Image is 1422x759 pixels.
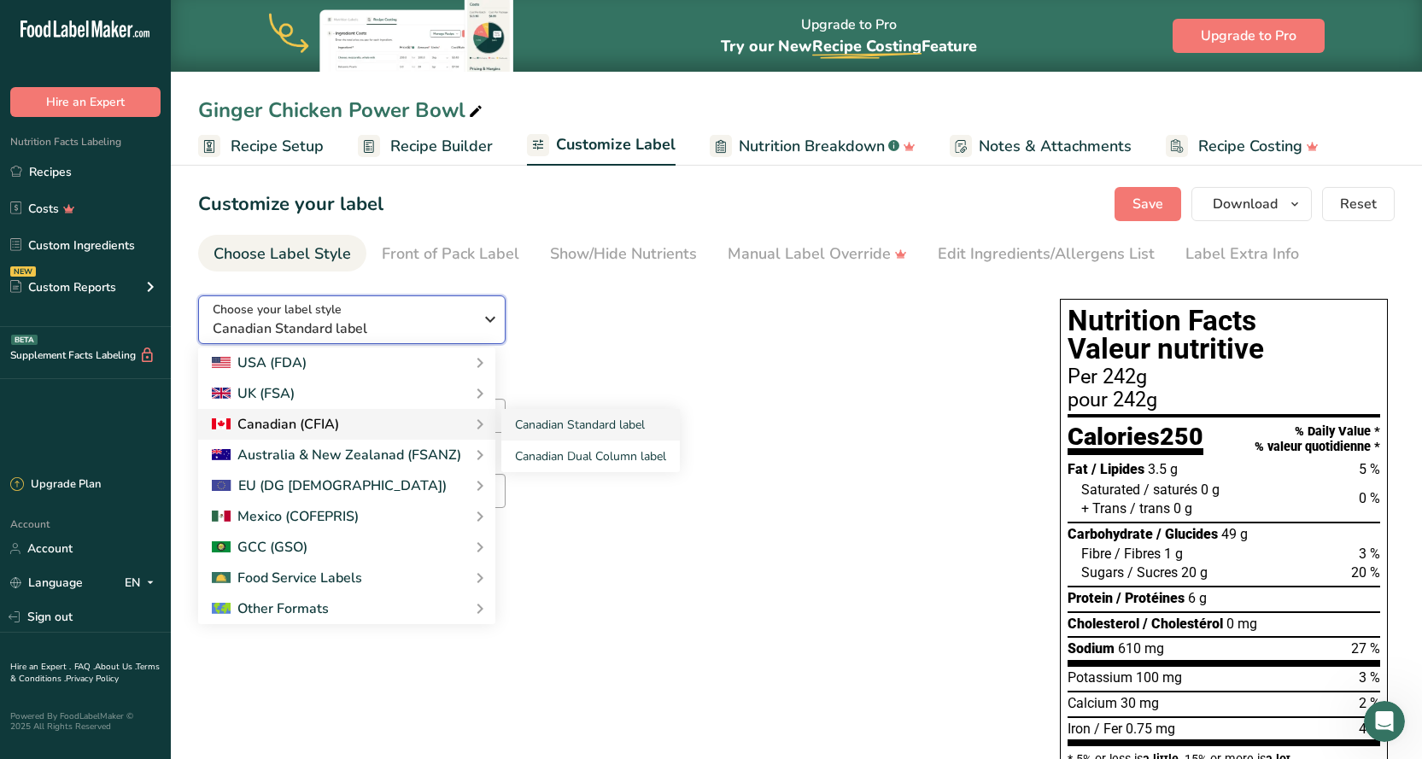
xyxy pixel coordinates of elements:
[1118,640,1164,657] span: 610 mg
[10,266,36,277] div: NEW
[1181,564,1208,581] span: 20 g
[1143,616,1223,632] span: / Cholestérol
[213,318,473,339] span: Canadian Standard label
[10,711,161,732] div: Powered By FoodLabelMaker © 2025 All Rights Reserved
[1068,721,1091,737] span: Iron
[1340,194,1377,214] span: Reset
[1127,564,1178,581] span: / Sucres
[1226,616,1257,632] span: 0 mg
[213,301,342,318] span: Choose your label style
[1359,669,1380,686] span: 3 %
[1201,26,1296,46] span: Upgrade to Pro
[212,383,295,404] div: UK (FSA)
[1359,461,1380,477] span: 5 %
[10,568,83,598] a: Language
[1359,546,1380,562] span: 3 %
[10,661,71,673] a: Hire an Expert .
[212,568,362,588] div: Food Service Labels
[938,242,1155,266] div: Edit Ingredients/Allergens List
[1094,721,1122,737] span: / Fer
[1164,546,1183,562] span: 1 g
[74,661,95,673] a: FAQ .
[1188,590,1207,606] span: 6 g
[1068,669,1132,686] span: Potassium
[1132,194,1163,214] span: Save
[212,353,307,373] div: USA (FDA)
[1322,187,1395,221] button: Reset
[1359,695,1380,711] span: 2 %
[1068,590,1113,606] span: Protein
[11,335,38,345] div: BETA
[1081,482,1140,498] span: Saturated
[1115,546,1161,562] span: / Fibres
[1201,482,1220,498] span: 0 g
[212,506,359,527] div: Mexico (COFEPRIS)
[1359,490,1380,506] span: 0 %
[125,573,161,593] div: EN
[1126,721,1175,737] span: 0.75 mg
[1081,564,1124,581] span: Sugars
[212,537,307,558] div: GCC (GSO)
[95,661,136,673] a: About Us .
[979,135,1132,158] span: Notes & Attachments
[812,36,922,56] span: Recipe Costing
[212,414,339,435] div: Canadian (CFIA)
[10,661,160,685] a: Terms & Conditions .
[1116,590,1185,606] span: / Protéines
[382,242,519,266] div: Front of Pack Label
[728,242,907,266] div: Manual Label Override
[198,95,486,126] div: Ginger Chicken Power Bowl
[10,87,161,117] button: Hire an Expert
[1156,526,1218,542] span: / Glucides
[1351,640,1380,657] span: 27 %
[1364,701,1405,742] iframe: Intercom live chat
[10,476,101,493] div: Upgrade Plan
[1068,367,1380,388] div: Per 242g
[1068,461,1088,477] span: Fat
[556,133,676,156] span: Customize Label
[66,673,119,685] a: Privacy Policy
[950,127,1132,166] a: Notes & Attachments
[1068,640,1115,657] span: Sodium
[1068,390,1380,411] div: pour 242g
[1198,135,1302,158] span: Recipe Costing
[1081,546,1111,562] span: Fibre
[1068,695,1117,711] span: Calcium
[1121,695,1159,711] span: 30 mg
[10,278,116,296] div: Custom Reports
[198,295,506,344] button: Choose your label style Canadian Standard label
[501,441,680,472] a: Canadian Dual Column label
[527,126,676,166] a: Customize Label
[212,541,231,553] img: 2Q==
[358,127,493,166] a: Recipe Builder
[739,135,885,158] span: Nutrition Breakdown
[231,135,324,158] span: Recipe Setup
[1148,461,1178,477] span: 3.5 g
[1144,482,1197,498] span: / saturés
[212,476,447,496] div: EU (DG [DEMOGRAPHIC_DATA])
[214,242,351,266] div: Choose Label Style
[390,135,493,158] span: Recipe Builder
[550,242,697,266] div: Show/Hide Nutrients
[1221,526,1248,542] span: 49 g
[1191,187,1312,221] button: Download
[1115,187,1181,221] button: Save
[1213,194,1278,214] span: Download
[1185,242,1299,266] div: Label Extra Info
[1068,307,1380,364] h1: Nutrition Facts Valeur nutritive
[721,36,977,56] span: Try our New Feature
[1136,669,1182,686] span: 100 mg
[1081,500,1126,517] span: + Trans
[1068,526,1153,542] span: Carbohydrate
[198,127,324,166] a: Recipe Setup
[1173,19,1325,53] button: Upgrade to Pro
[1068,616,1139,632] span: Cholesterol
[710,127,916,166] a: Nutrition Breakdown
[212,445,461,465] div: Australia & New Zealanad (FSANZ)
[1359,721,1380,737] span: 4 %
[1255,424,1380,454] div: % Daily Value * % valeur quotidienne *
[501,409,680,441] a: Canadian Standard label
[1166,127,1319,166] a: Recipe Costing
[1160,422,1203,451] span: 250
[1173,500,1192,517] span: 0 g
